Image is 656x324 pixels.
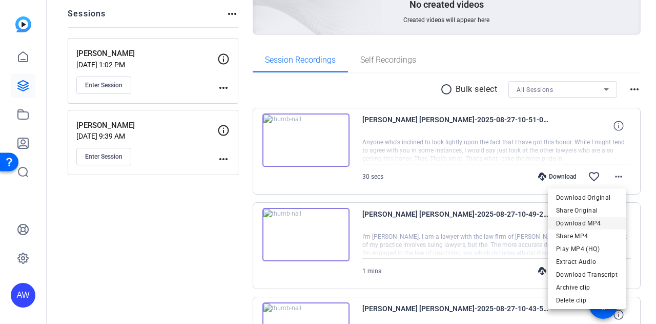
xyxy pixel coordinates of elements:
[556,217,618,230] span: Download MP4
[556,294,618,307] span: Delete clip
[556,256,618,268] span: Extract Audio
[556,192,618,204] span: Download Original
[556,230,618,242] span: Share MP4
[556,281,618,294] span: Archive clip
[556,269,618,281] span: Download Transcript
[556,243,618,255] span: Play MP4 (HQ)
[556,204,618,217] span: Share Original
